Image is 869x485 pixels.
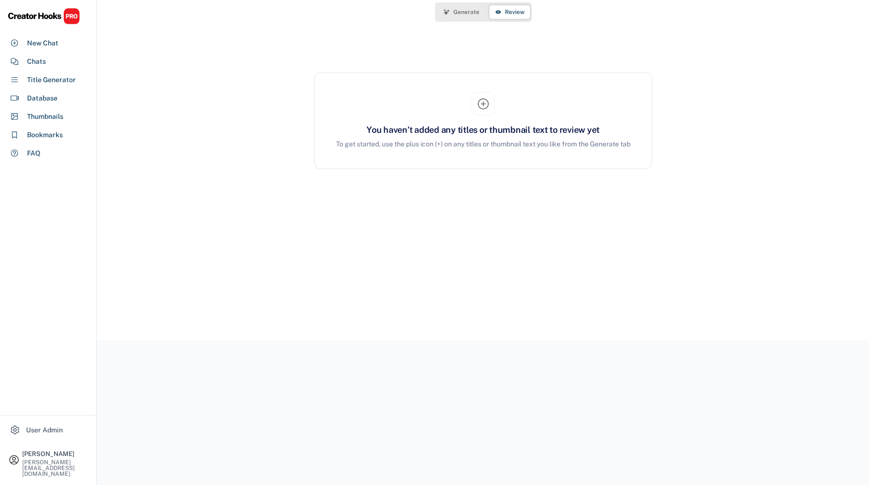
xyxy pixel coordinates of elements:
div: To get started, use the plus icon (+) on any titles or thumbnail text you like from the Generate tab [326,139,640,149]
div: You haven’t added any titles or thumbnail text to review yet [326,123,640,136]
button: Review [490,5,530,19]
span: Review [505,9,524,15]
div: [PERSON_NAME][EMAIL_ADDRESS][DOMAIN_NAME] [22,459,88,477]
img: CHPRO%20Logo.svg [8,8,80,25]
div: [PERSON_NAME] [22,451,88,457]
div: Database [27,93,57,103]
div: FAQ [27,148,41,158]
div: New Chat [27,38,58,48]
div: User Admin [26,425,63,435]
div: Thumbnails [27,112,63,122]
div: Title Generator [27,75,76,85]
button: Generate [438,5,485,19]
div: Bookmarks [27,130,63,140]
div: Chats [27,57,46,67]
span: Generate [453,9,479,15]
